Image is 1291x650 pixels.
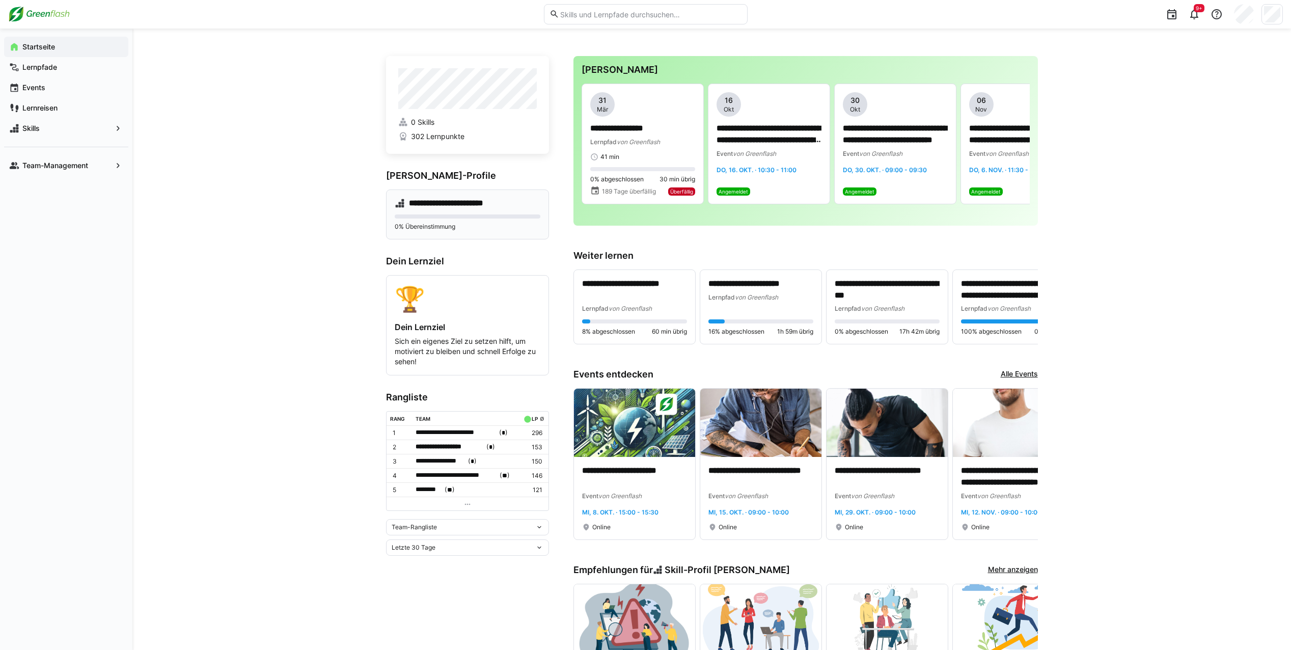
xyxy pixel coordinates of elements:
[835,508,916,516] span: Mi, 29. Okt. · 09:00 - 10:00
[582,64,1030,75] h3: [PERSON_NAME]
[733,150,776,157] span: von Greenflash
[975,105,987,114] span: Nov
[845,523,863,531] span: Online
[971,188,1001,195] span: Angemeldet
[850,105,860,114] span: Okt
[393,486,408,494] p: 5
[724,105,734,114] span: Okt
[521,472,542,480] p: 146
[725,95,733,105] span: 16
[843,150,859,157] span: Event
[977,95,986,105] span: 06
[390,416,405,422] div: Rang
[486,442,495,452] span: ( )
[725,492,768,500] span: von Greenflash
[987,305,1031,312] span: von Greenflash
[735,293,778,301] span: von Greenflash
[532,416,538,422] div: LP
[590,138,617,146] span: Lernpfad
[582,328,635,336] span: 8% abgeschlossen
[582,492,598,500] span: Event
[393,443,408,451] p: 2
[1196,5,1202,11] span: 9+
[953,389,1074,457] img: image
[395,284,540,314] div: 🏆
[598,492,642,500] span: von Greenflash
[827,389,948,457] img: image
[574,389,695,457] img: image
[521,443,542,451] p: 153
[398,117,537,127] a: 0 Skills
[592,523,611,531] span: Online
[617,138,660,146] span: von Greenflash
[573,250,1038,261] h3: Weiter lernen
[988,564,1038,576] a: Mehr anzeigen
[717,150,733,157] span: Event
[985,150,1029,157] span: von Greenflash
[416,416,430,422] div: Team
[652,328,687,336] span: 60 min übrig
[899,328,940,336] span: 17h 42m übrig
[835,328,888,336] span: 0% abgeschlossen
[521,457,542,466] p: 150
[708,328,764,336] span: 16% abgeschlossen
[386,170,549,181] h3: [PERSON_NAME]-Profile
[598,95,607,105] span: 31
[600,153,619,161] span: 41 min
[700,389,821,457] img: image
[573,369,653,380] h3: Events entdecken
[392,523,437,531] span: Team-Rangliste
[835,492,851,500] span: Event
[395,336,540,367] p: Sich ein eigenes Ziel zu setzen hilft, um motiviert zu bleiben und schnell Erfolge zu sehen!
[395,322,540,332] h4: Dein Lernziel
[665,564,790,576] span: Skill-Profil [PERSON_NAME]
[393,457,408,466] p: 3
[559,10,741,19] input: Skills und Lernpfade durchsuchen…
[660,175,695,183] span: 30 min übrig
[540,414,544,422] a: ø
[1001,369,1038,380] a: Alle Events
[573,564,790,576] h3: Empfehlungen für
[843,166,927,174] span: Do, 30. Okt. · 09:00 - 09:30
[582,305,609,312] span: Lernpfad
[708,492,725,500] span: Event
[590,175,644,183] span: 0% abgeschlossen
[392,544,435,552] span: Letzte 30 Tage
[859,150,902,157] span: von Greenflash
[393,429,408,437] p: 1
[521,486,542,494] p: 121
[521,429,542,437] p: 296
[670,188,693,195] span: Überfällig
[961,508,1041,516] span: Mi, 12. Nov. · 09:00 - 10:00
[961,492,977,500] span: Event
[971,523,990,531] span: Online
[582,508,658,516] span: Mi, 8. Okt. · 15:00 - 15:30
[411,131,464,142] span: 302 Lernpunkte
[851,492,894,500] span: von Greenflash
[969,166,1046,174] span: Do, 6. Nov. · 11:30 - 12:00
[499,427,508,438] span: ( )
[835,305,861,312] span: Lernpfad
[969,150,985,157] span: Event
[602,187,656,196] span: 189 Tage überfällig
[609,305,652,312] span: von Greenflash
[719,523,737,531] span: Online
[961,328,1022,336] span: 100% abgeschlossen
[393,472,408,480] p: 4
[445,484,455,495] span: ( )
[708,293,735,301] span: Lernpfad
[961,305,987,312] span: Lernpfad
[395,223,540,231] p: 0% Übereinstimmung
[468,456,477,467] span: ( )
[861,305,904,312] span: von Greenflash
[1034,328,1066,336] span: 0 min übrig
[708,508,789,516] span: Mi, 15. Okt. · 09:00 - 10:00
[719,188,748,195] span: Angemeldet
[717,166,796,174] span: Do, 16. Okt. · 10:30 - 11:00
[845,188,874,195] span: Angemeldet
[500,470,510,481] span: ( )
[386,392,549,403] h3: Rangliste
[777,328,813,336] span: 1h 59m übrig
[850,95,860,105] span: 30
[411,117,434,127] span: 0 Skills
